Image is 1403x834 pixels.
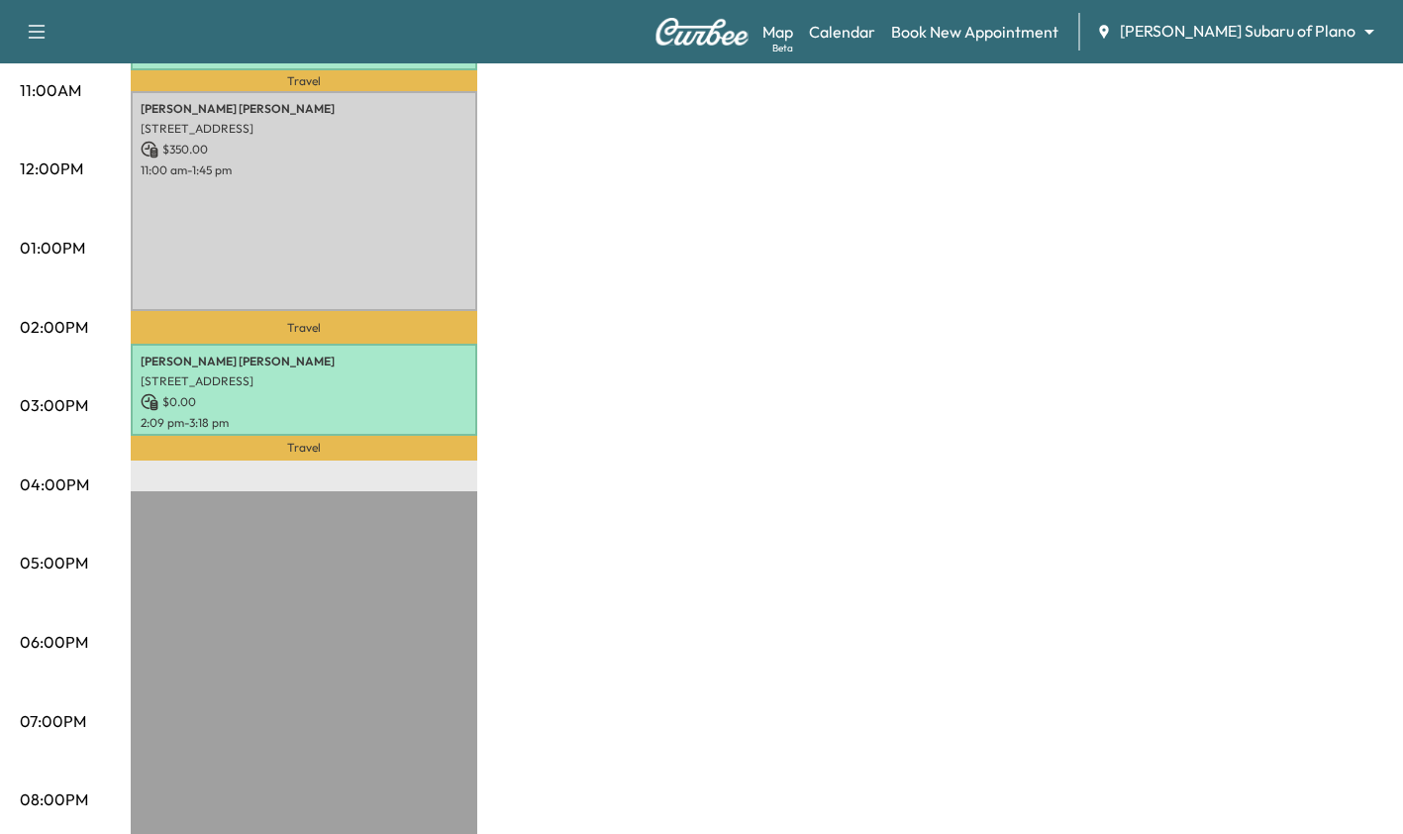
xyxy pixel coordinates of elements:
p: [STREET_ADDRESS] [141,121,467,137]
p: Travel [131,311,477,343]
p: 06:00PM [20,630,88,654]
p: 03:00PM [20,393,88,417]
a: Calendar [809,20,875,44]
img: Curbee Logo [654,18,750,46]
a: Book New Appointment [891,20,1058,44]
p: Travel [131,436,477,462]
p: $ 0.00 [141,393,467,411]
div: Beta [772,41,793,55]
p: 2:09 pm - 3:18 pm [141,415,467,431]
p: [PERSON_NAME] [PERSON_NAME] [141,354,467,369]
p: 08:00PM [20,787,88,811]
p: 12:00PM [20,156,83,180]
p: 02:00PM [20,315,88,339]
p: 11:00 am - 1:45 pm [141,162,467,178]
p: $ 350.00 [141,141,467,158]
p: Travel [131,70,477,92]
p: [PERSON_NAME] [PERSON_NAME] [141,101,467,117]
p: 11:00AM [20,78,81,102]
p: [STREET_ADDRESS] [141,373,467,389]
span: [PERSON_NAME] Subaru of Plano [1120,20,1355,43]
p: 05:00PM [20,551,88,574]
p: 01:00PM [20,236,85,260]
p: 07:00PM [20,709,86,733]
a: MapBeta [762,20,793,44]
p: 04:00PM [20,472,89,496]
